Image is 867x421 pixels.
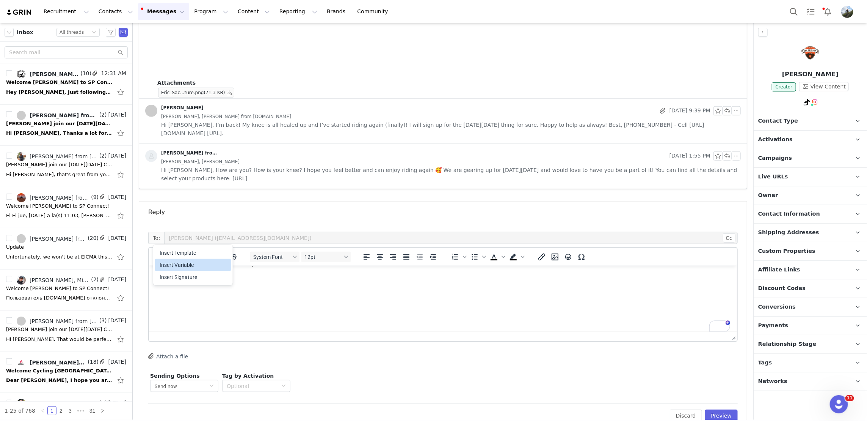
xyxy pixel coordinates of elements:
button: Notifications [820,3,836,20]
iframe: Intercom live chat [830,395,848,413]
button: View Content [799,82,849,91]
span: Relationship Stage [758,340,817,348]
div: Hi Denis, That would be perfect! Thanks for asking! Best regards, Tania Engeler www.sp-connect.com [6,336,112,343]
span: (10) [79,69,91,77]
span: Payments [758,322,788,330]
div: [PERSON_NAME] from [DOMAIN_NAME] [DATE] 1:55 PM[PERSON_NAME], [PERSON_NAME] Hi [PERSON_NAME], How... [139,144,747,189]
a: 1 [48,407,56,415]
img: placeholder-contacts.jpeg [145,150,157,162]
a: [URL][DOMAIN_NAME] [3,80,77,88]
button: Attach a file [148,352,188,361]
img: df2c7059-f68c-42b5-b42f-407b1a7bab96.jpg [841,6,853,18]
span: Hi [PERSON_NAME], How are you? How is your knee? I hope you feel better and can enjoy riding agai... [161,166,741,183]
div: Insert Signature [160,273,228,282]
div: [PERSON_NAME] from [DOMAIN_NAME], [PERSON_NAME] [30,71,79,77]
div: Denis Pramme join our Black Friday Campaign! ✨ [6,326,112,333]
input: Search mail [5,46,128,58]
li: 31 [87,406,98,415]
img: Eric Sachs [800,43,821,64]
a: Brands [322,3,352,20]
a: [PERSON_NAME] from [DOMAIN_NAME], [PERSON_NAME] [17,234,86,243]
a: [PERSON_NAME] [145,105,204,117]
li: Next 3 Pages [75,406,87,415]
button: Reporting [275,3,322,20]
span: Best regards, [18,201,54,208]
div: Insert Variable [155,259,231,271]
button: Search [785,3,802,20]
img: bf739d3a-34d4-48ca-b222-4307dcc3f119.jpg [17,399,26,408]
i: icon: down [209,384,214,389]
span: Send Email [119,28,128,37]
img: ff87e3c9-7617-42bf-bd29-d76fbd831720--s.jpg [17,358,26,367]
button: Fonts [250,252,299,262]
a: 2 [57,407,65,415]
img: 24a86123-f180-4613-b003-77ae6212cb37.jpg [17,152,26,161]
div: [PERSON_NAME] from [DOMAIN_NAME], [PERSON_NAME] [30,153,98,159]
span: Conversions [758,303,796,311]
body: Hey again, [3,3,580,335]
i: icon: search [118,50,123,55]
span: [DATE] 1:55 PM [669,151,710,161]
span: (18) [86,358,99,366]
span: Inbox [17,28,33,36]
span: Contact Information [758,210,820,218]
button: Emojis [562,252,575,262]
div: Numbered list [449,252,468,262]
div: Alessandro Di scanno join our Black Friday Campaign! ✨ [6,120,112,128]
a: grin logo [6,9,33,16]
a: [PERSON_NAME] from [DOMAIN_NAME], [PERSON_NAME] [17,111,98,120]
span: Networks [758,377,787,386]
a: [DOMAIN_NAME] [18,245,67,252]
span: Hi [PERSON_NAME], I’m back! My knee is all healed up and I’ve started riding again (finally)! I w... [161,121,741,137]
span: [DATE] 9:39 PM [669,106,710,115]
button: Profile [837,6,861,18]
div: [PERSON_NAME] from [DOMAIN_NAME] [161,150,218,156]
i: icon: right [100,408,105,413]
div: [PERSON_NAME] from [DOMAIN_NAME], [PERSON_NAME] [30,236,86,242]
span: Eric_Sac...ture.png [161,90,204,96]
div: Welcome Matias Hardy to SP Connect! [6,202,109,210]
span: Tags [758,359,772,367]
li: Next Page [98,406,107,415]
a: [PERSON_NAME], Bikeguide [GEOGRAPHIC_DATA], [PERSON_NAME] from [DOMAIN_NAME], [PERSON_NAME] [17,358,86,367]
div: Reply [148,208,165,217]
div: [PERSON_NAME] from [DOMAIN_NAME], [EMAIL_ADDRESS][DOMAIN_NAME] [30,401,98,407]
span: Activations [758,136,793,144]
div: [PERSON_NAME] from [DOMAIN_NAME], [DOMAIN_NAME][EMAIL_ADDRESS][DOMAIN_NAME] [30,318,98,324]
span: Tag by Activation [222,373,274,379]
a: [URL][DOMAIN_NAME] [3,72,77,80]
a: [PERSON_NAME] from [DOMAIN_NAME], [PERSON_NAME] [17,152,98,161]
span: To: [148,232,164,244]
button: Align center [373,252,386,262]
span: Campaigns [758,154,792,162]
span: Send now [155,384,177,389]
div: Hi Tania, that's great from you to have thought about myself for the new campaign :) For sure I'm... [6,171,112,178]
span: Contact Type [758,117,798,125]
a: Tasks [803,3,819,20]
p: Hi [PERSON_NAME], [18,133,565,139]
span: 11 [845,395,854,401]
p: [PERSON_NAME] [754,70,867,79]
span: ••• [75,406,87,415]
span: Creator [772,82,796,91]
div: Insert Signature [155,271,231,283]
span: Affiliate Links [758,266,800,274]
span: Custom Properties [758,247,815,255]
span: Sending Options [150,373,200,379]
li: 3 [66,406,75,415]
div: Insert Template [160,248,228,257]
span: [PERSON_NAME], [PERSON_NAME] from [DOMAIN_NAME] [161,112,291,121]
div: On [DATE] 4:55 AM, [PERSON_NAME] from [DOMAIN_NAME] <[EMAIL_ADDRESS][DOMAIN_NAME]> wrote: [18,115,565,121]
span: (71.3 KB) [204,90,225,96]
a: [PERSON_NAME] from [DOMAIN_NAME], [EMAIL_ADDRESS][DOMAIN_NAME] [17,399,98,408]
span: (20) [86,234,99,242]
li: 1 [47,406,56,415]
a: [PERSON_NAME], Microsoft Outlook, [PERSON_NAME] from [DOMAIN_NAME] [17,276,89,285]
div: I will create some more content promoting SPConnect and can include my promo code if you would like: [3,27,580,34]
div: Unfortunately, we won't be at EICMA this year. In a few days, Cristina and I will become parents ... [6,253,112,261]
div: Dear Tania, I hope you are doing well. Peter and I have already placed some orders from SP Connec... [6,377,112,384]
div: Press the Up and Down arrow keys to resize the editor. [729,332,737,341]
button: Messages [138,3,189,20]
div: Update [6,243,24,251]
